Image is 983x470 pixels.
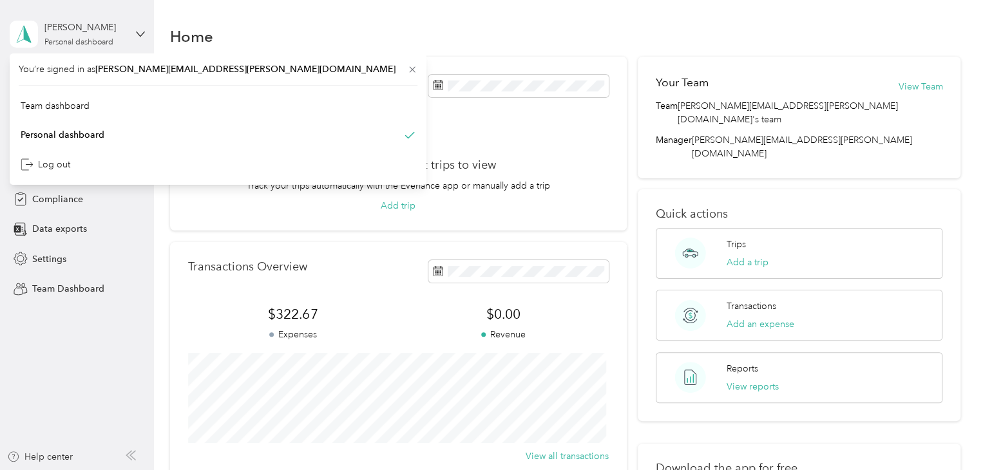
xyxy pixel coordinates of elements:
[898,80,942,93] button: View Team
[381,199,415,212] button: Add trip
[32,252,66,266] span: Settings
[32,222,87,236] span: Data exports
[656,133,692,160] span: Manager
[188,328,398,341] p: Expenses
[7,450,73,464] button: Help center
[656,75,709,91] h2: Your Team
[21,158,70,171] div: Log out
[727,238,746,251] p: Trips
[727,362,758,375] p: Reports
[44,39,113,46] div: Personal dashboard
[188,305,398,323] span: $322.67
[170,30,213,43] h1: Home
[911,398,983,470] iframe: Everlance-gr Chat Button Frame
[656,99,678,126] span: Team
[656,207,942,221] p: Quick actions
[727,299,776,313] p: Transactions
[19,62,417,76] span: You’re signed in as
[727,317,794,331] button: Add an expense
[32,282,104,296] span: Team Dashboard
[32,193,83,206] span: Compliance
[21,128,104,142] div: Personal dashboard
[727,256,768,269] button: Add a trip
[727,380,779,393] button: View reports
[398,328,608,341] p: Revenue
[526,449,609,463] button: View all transactions
[188,260,307,274] p: Transactions Overview
[95,64,396,75] span: [PERSON_NAME][EMAIL_ADDRESS][PERSON_NAME][DOMAIN_NAME]
[21,99,90,113] div: Team dashboard
[44,21,125,34] div: [PERSON_NAME]
[398,305,608,323] span: $0.00
[692,135,912,159] span: [PERSON_NAME][EMAIL_ADDRESS][PERSON_NAME][DOMAIN_NAME]
[678,99,942,126] span: [PERSON_NAME][EMAIL_ADDRESS][PERSON_NAME][DOMAIN_NAME]'s team
[247,179,550,193] p: Track your trips automatically with the Everlance app or manually add a trip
